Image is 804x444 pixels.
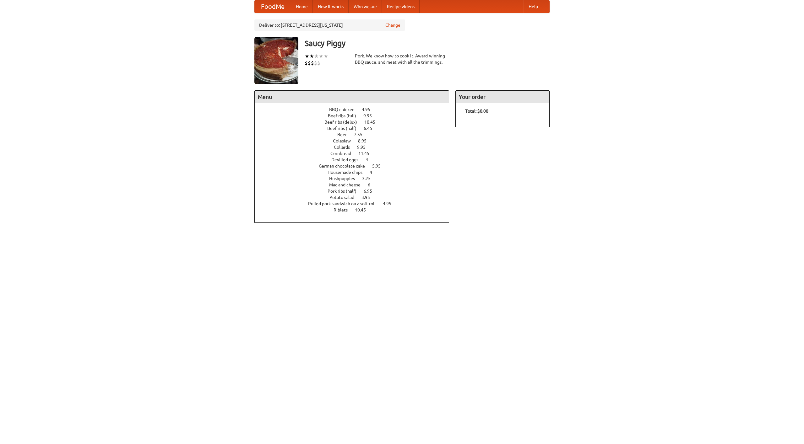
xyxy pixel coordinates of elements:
li: $ [305,60,308,67]
span: Riblets [334,207,354,212]
a: Change [385,22,400,28]
a: Housemade chips 4 [328,170,384,175]
h4: Menu [255,91,449,103]
a: Who we are [349,0,382,13]
span: 11.45 [358,151,376,156]
li: ★ [323,53,328,60]
li: $ [314,60,317,67]
a: FoodMe [255,0,291,13]
li: ★ [309,53,314,60]
span: Beef ribs (full) [328,113,362,118]
span: 6.45 [364,126,378,131]
a: Mac and cheese 6 [329,182,382,187]
a: Home [291,0,313,13]
span: Pulled pork sandwich on a soft roll [308,201,382,206]
span: 9.95 [357,145,372,150]
li: ★ [314,53,319,60]
span: Devilled eggs [331,157,365,162]
span: 5.95 [372,163,387,169]
span: 3.95 [361,195,376,200]
a: German chocolate cake 5.95 [319,163,392,169]
span: Beef ribs (half) [327,126,363,131]
span: 4.95 [362,107,377,112]
span: 3.25 [362,176,377,181]
li: $ [308,60,311,67]
span: 10.45 [364,120,382,125]
a: Pulled pork sandwich on a soft roll 4.95 [308,201,403,206]
div: Deliver to: [STREET_ADDRESS][US_STATE] [254,19,405,31]
li: $ [317,60,320,67]
span: 10.45 [355,207,372,212]
span: 8.95 [358,138,373,143]
h4: Your order [456,91,549,103]
a: Recipe videos [382,0,420,13]
span: 4 [370,170,378,175]
a: Hushpuppies 3.25 [329,176,382,181]
a: Help [524,0,543,13]
a: Potato salad 3.95 [329,195,382,200]
a: Riblets 10.45 [334,207,378,212]
li: ★ [305,53,309,60]
span: Hushpuppies [329,176,361,181]
span: Beer [337,132,353,137]
span: 6.95 [364,189,378,194]
span: Coleslaw [333,138,357,143]
a: Beef ribs (half) 6.45 [327,126,384,131]
a: BBQ chicken 4.95 [329,107,382,112]
span: Potato salad [329,195,361,200]
span: 4.95 [383,201,398,206]
span: Cornbread [330,151,357,156]
a: How it works [313,0,349,13]
a: Cornbread 11.45 [330,151,381,156]
span: Housemade chips [328,170,369,175]
h3: Saucy Piggy [305,37,550,50]
a: Beer 7.55 [337,132,374,137]
a: Beef ribs (delux) 10.45 [324,120,387,125]
span: Beef ribs (delux) [324,120,363,125]
span: 7.55 [354,132,369,137]
b: Total: $0.00 [465,109,488,114]
span: 6 [368,182,377,187]
a: Coleslaw 8.95 [333,138,378,143]
span: BBQ chicken [329,107,361,112]
a: Beef ribs (full) 9.95 [328,113,383,118]
span: 9.95 [363,113,378,118]
a: Devilled eggs 4 [331,157,380,162]
a: Collards 9.95 [334,145,377,150]
a: Pork ribs (half) 6.95 [328,189,384,194]
li: ★ [319,53,323,60]
li: $ [311,60,314,67]
span: Mac and cheese [329,182,367,187]
span: Pork ribs (half) [328,189,363,194]
span: 4 [366,157,374,162]
img: angular.jpg [254,37,298,84]
span: German chocolate cake [319,163,371,169]
div: Pork. We know how to cook it. Award-winning BBQ sauce, and meat with all the trimmings. [355,53,449,65]
span: Collards [334,145,356,150]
